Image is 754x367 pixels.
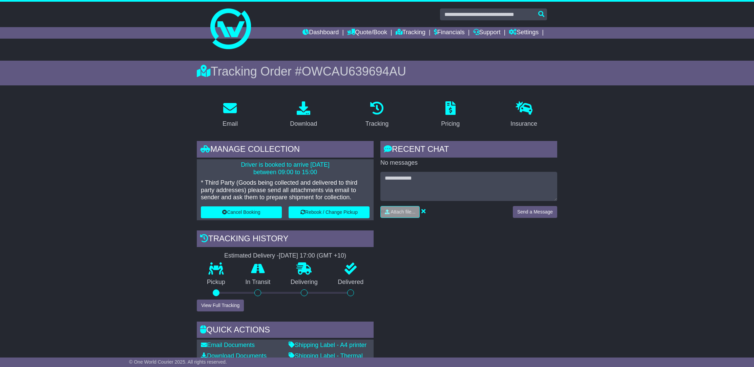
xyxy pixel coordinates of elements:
span: © One World Courier 2025. All rights reserved. [129,359,227,365]
button: Send a Message [513,206,557,218]
p: Pickup [197,279,235,286]
div: Manage collection [197,141,374,159]
a: Email [218,99,242,131]
div: Insurance [510,119,537,128]
a: Quote/Book [347,27,387,39]
div: Tracking Order # [197,64,557,79]
div: Tracking history [197,230,374,249]
div: Download [290,119,317,128]
span: OWCAU639694AU [302,64,406,78]
div: [DATE] 17:00 (GMT +10) [279,252,346,260]
p: No messages [380,159,557,167]
a: Tracking [396,27,425,39]
a: Download Documents [201,352,267,359]
p: Delivered [328,279,374,286]
a: Dashboard [302,27,339,39]
p: In Transit [235,279,281,286]
div: Quick Actions [197,322,374,340]
a: Shipping Label - Thermal printer [289,352,363,367]
div: RECENT CHAT [380,141,557,159]
p: Delivering [280,279,328,286]
button: Cancel Booking [201,206,282,218]
a: Financials [434,27,465,39]
div: Tracking [365,119,389,128]
p: Driver is booked to arrive [DATE] between 09:00 to 15:00 [201,161,370,176]
a: Email Documents [201,342,255,348]
a: Insurance [506,99,542,131]
button: Rebook / Change Pickup [289,206,370,218]
a: Shipping Label - A4 printer [289,342,366,348]
button: View Full Tracking [197,300,244,311]
p: * Third Party (Goods being collected and delivered to third party addresses) please send all atta... [201,179,370,201]
a: Pricing [437,99,464,131]
a: Support [473,27,501,39]
div: Email [223,119,238,128]
a: Tracking [361,99,393,131]
a: Download [286,99,321,131]
div: Estimated Delivery - [197,252,374,260]
div: Pricing [441,119,460,128]
a: Settings [509,27,539,39]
